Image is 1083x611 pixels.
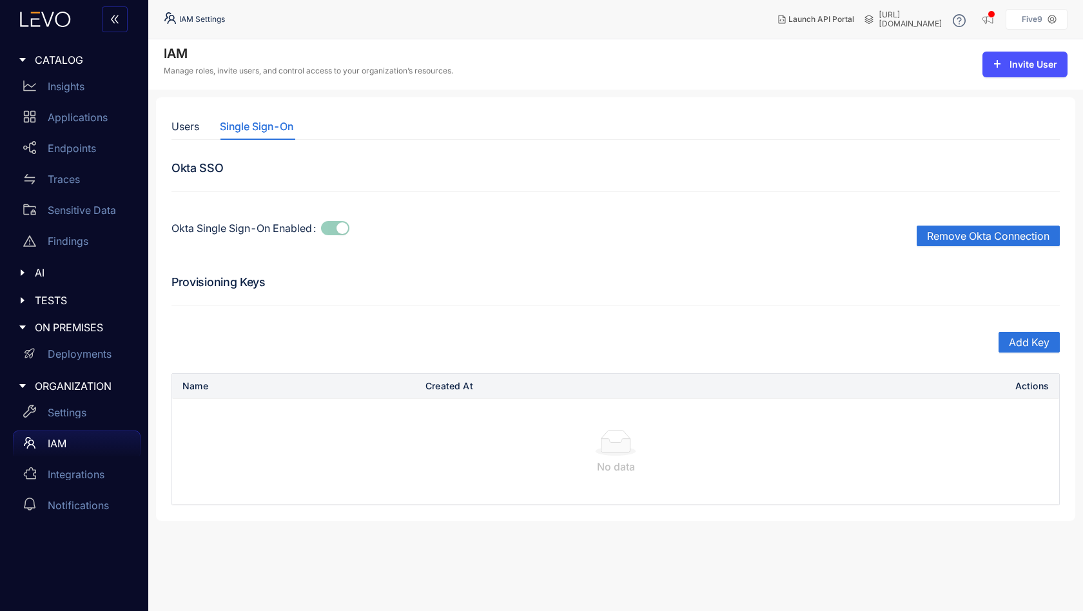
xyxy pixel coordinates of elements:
[182,461,1049,472] div: No data
[774,374,1059,399] th: Actions
[164,66,453,75] p: Manage roles, invite users, and control access to your organization’s resources.
[48,438,66,449] p: IAM
[171,218,321,238] label: Okta Single Sign-On Enabled
[18,268,27,277] span: caret-right
[48,348,112,360] p: Deployments
[35,322,130,333] span: ON PREMISES
[993,59,1002,70] span: plus
[13,166,141,197] a: Traces
[48,142,96,154] p: Endpoints
[171,121,199,132] div: Users
[8,259,141,286] div: AI
[172,374,415,399] th: Name
[35,295,130,306] span: TESTS
[8,373,141,400] div: ORGANIZATION
[171,160,1060,176] h5: Okta SSO
[23,173,36,186] span: swap
[1010,59,1057,70] span: Invite User
[48,235,88,247] p: Findings
[8,46,141,73] div: CATALOG
[164,12,225,27] div: IAM Settings
[879,10,942,28] span: [URL][DOMAIN_NAME]
[48,112,108,123] p: Applications
[220,121,293,132] div: Single Sign-On
[18,323,27,332] span: caret-right
[13,104,141,135] a: Applications
[171,275,1060,290] h5: Provisioning Keys
[164,46,453,61] h4: IAM
[164,12,179,27] span: team
[23,436,36,449] span: team
[48,469,104,480] p: Integrations
[48,173,80,185] p: Traces
[23,235,36,247] span: warning
[48,499,109,511] p: Notifications
[18,296,27,305] span: caret-right
[1022,15,1042,24] p: Five9
[48,407,86,418] p: Settings
[48,81,84,92] p: Insights
[927,230,1049,242] span: Remove Okta Connection
[13,492,141,523] a: Notifications
[768,9,864,30] button: Launch API Portal
[8,314,141,341] div: ON PREMISES
[999,332,1060,353] button: Add Key
[982,52,1068,77] button: plusInvite User
[35,267,130,278] span: AI
[1009,336,1049,348] span: Add Key
[8,287,141,314] div: TESTS
[13,73,141,104] a: Insights
[13,135,141,166] a: Endpoints
[13,228,141,259] a: Findings
[13,197,141,228] a: Sensitive Data
[18,382,27,391] span: caret-right
[788,15,854,24] span: Launch API Portal
[415,374,774,399] th: Created At
[13,342,141,373] a: Deployments
[18,55,27,64] span: caret-right
[35,54,130,66] span: CATALOG
[13,431,141,461] a: IAM
[110,14,120,26] span: double-left
[13,400,141,431] a: Settings
[917,226,1060,246] button: Remove Okta Connection
[13,461,141,492] a: Integrations
[35,380,130,392] span: ORGANIZATION
[48,204,116,216] p: Sensitive Data
[321,221,349,235] button: Okta Single Sign-On Enabled
[102,6,128,32] button: double-left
